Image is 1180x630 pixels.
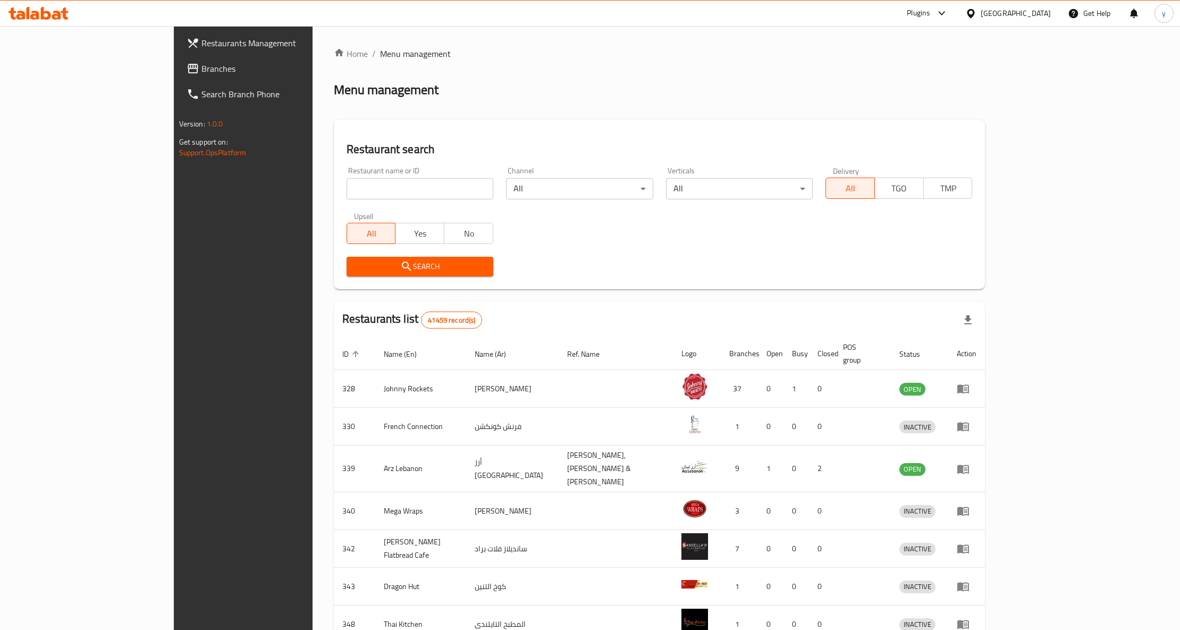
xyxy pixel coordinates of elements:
div: [GEOGRAPHIC_DATA] [981,7,1051,19]
td: French Connection [375,408,467,446]
td: 0 [758,492,783,530]
div: Menu [957,580,976,593]
th: Action [948,338,985,370]
nav: breadcrumb [334,47,985,60]
span: Status [899,348,934,360]
span: INACTIVE [899,581,935,593]
td: 0 [783,568,809,606]
td: 1 [721,568,758,606]
td: 7 [721,530,758,568]
li: / [372,47,376,60]
span: Restaurants Management [201,37,363,49]
span: y [1162,7,1166,19]
td: فرنش كونكشن [466,408,559,446]
span: INACTIVE [899,505,935,517]
div: INACTIVE [899,421,935,433]
h2: Restaurant search [347,141,973,157]
td: Johnny Rockets [375,370,467,408]
td: 0 [758,370,783,408]
label: Upsell [354,212,374,220]
div: OPEN [899,383,925,396]
button: All [347,223,396,244]
td: 9 [721,446,758,492]
label: Delivery [833,167,859,174]
img: Dragon Hut [681,571,708,598]
h2: Restaurants list [342,311,483,329]
div: Total records count [421,312,482,329]
td: [PERSON_NAME],[PERSON_NAME] & [PERSON_NAME] [559,446,673,492]
span: Search Branch Phone [201,88,363,100]
td: [PERSON_NAME] Flatbread Cafe [375,530,467,568]
td: 0 [809,530,835,568]
span: Yes [400,226,440,241]
div: Export file [955,307,981,333]
div: Menu [957,463,976,475]
button: TMP [923,178,973,199]
th: Busy [783,338,809,370]
td: 0 [783,530,809,568]
button: Search [347,257,493,276]
td: أرز [GEOGRAPHIC_DATA] [466,446,559,492]
span: Name (En) [384,348,431,360]
td: 0 [783,446,809,492]
td: 1 [783,370,809,408]
div: Plugins [907,7,930,20]
span: 41459 record(s) [422,315,482,325]
td: 0 [758,568,783,606]
div: All [666,178,813,199]
td: [PERSON_NAME] [466,370,559,408]
span: 1.0.0 [207,117,223,131]
span: No [449,226,489,241]
td: 3 [721,492,758,530]
td: 0 [809,370,835,408]
img: Sandella's Flatbread Cafe [681,533,708,560]
td: 0 [809,408,835,446]
span: Version: [179,117,205,131]
a: Support.OpsPlatform [179,146,247,159]
div: Menu [957,542,976,555]
span: INACTIVE [899,421,935,433]
th: Open [758,338,783,370]
th: Branches [721,338,758,370]
span: TMP [928,181,968,196]
td: 0 [809,568,835,606]
div: Menu [957,420,976,433]
span: INACTIVE [899,543,935,555]
span: OPEN [899,463,925,475]
td: Arz Lebanon [375,446,467,492]
td: Mega Wraps [375,492,467,530]
td: 0 [758,530,783,568]
span: POS group [843,341,879,366]
a: Restaurants Management [178,30,371,56]
span: Name (Ar) [475,348,520,360]
span: Menu management [380,47,451,60]
button: No [444,223,493,244]
a: Branches [178,56,371,81]
td: كوخ التنين [466,568,559,606]
td: [PERSON_NAME] [466,492,559,530]
a: Search Branch Phone [178,81,371,107]
div: OPEN [899,463,925,476]
td: Dragon Hut [375,568,467,606]
span: Get support on: [179,135,228,149]
button: Yes [395,223,444,244]
button: TGO [874,178,924,199]
td: 2 [809,446,835,492]
th: Logo [673,338,721,370]
td: 1 [758,446,783,492]
img: Mega Wraps [681,495,708,522]
span: TGO [879,181,920,196]
td: 1 [721,408,758,446]
span: Ref. Name [567,348,613,360]
span: Branches [201,62,363,75]
h2: Menu management [334,81,439,98]
div: Menu [957,382,976,395]
th: Closed [809,338,835,370]
span: Search [355,260,485,273]
input: Search for restaurant name or ID.. [347,178,493,199]
div: All [506,178,653,199]
td: 0 [758,408,783,446]
span: ID [342,348,363,360]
